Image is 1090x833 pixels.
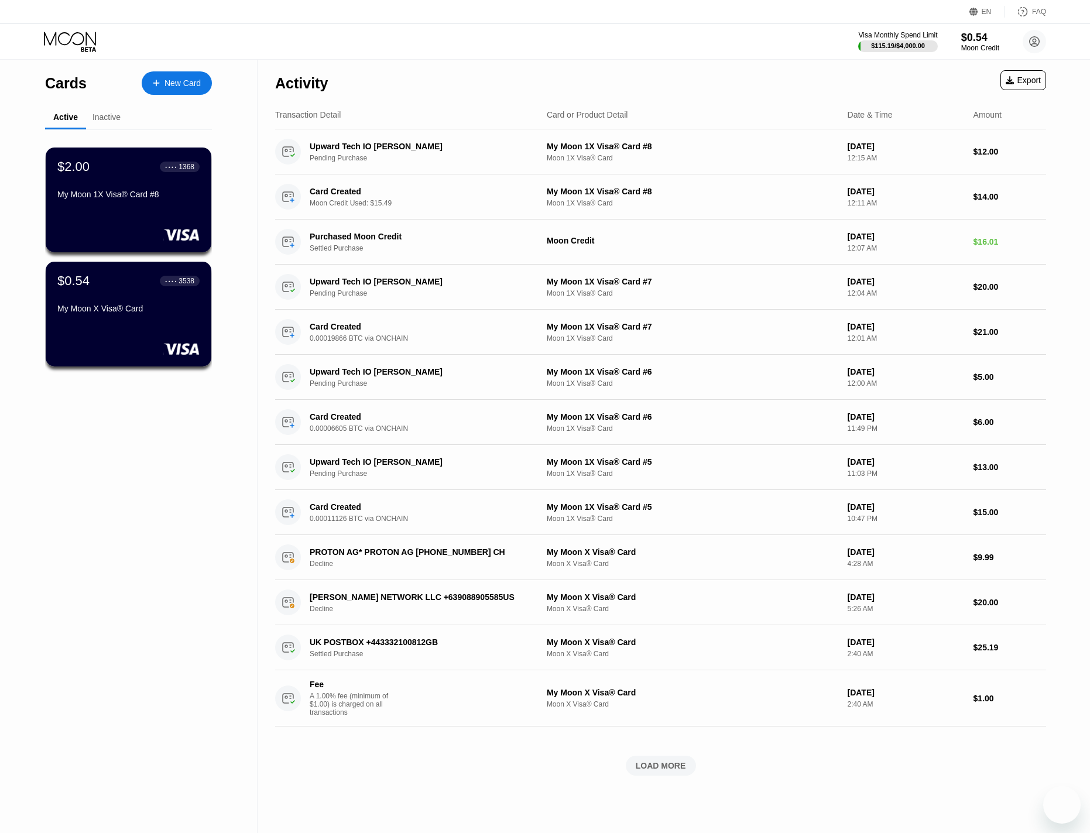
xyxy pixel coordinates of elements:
div: Upward Tech IO [PERSON_NAME]Pending PurchaseMy Moon 1X Visa® Card #7Moon 1X Visa® Card[DATE]12:04... [275,265,1046,310]
div: $0.54 [961,32,999,44]
div: [DATE] [848,367,964,376]
div: 10:47 PM [848,515,964,523]
div: Card or Product Detail [547,110,628,119]
div: 12:11 AM [848,199,964,207]
div: Pending Purchase [310,469,546,478]
div: Purchased Moon Credit [310,232,529,241]
div: Moon 1X Visa® Card [547,379,838,388]
div: My Moon 1X Visa® Card #8 [547,187,838,196]
div: 12:15 AM [848,154,964,162]
div: Card Created [310,502,529,512]
div: PROTON AG* PROTON AG [PHONE_NUMBER] CHDeclineMy Moon X Visa® CardMoon X Visa® Card[DATE]4:28 AM$9.99 [275,535,1046,580]
div: Card Created0.00011126 BTC via ONCHAINMy Moon 1X Visa® Card #5Moon 1X Visa® Card[DATE]10:47 PM$15.00 [275,490,1046,535]
div: Amount [974,110,1002,119]
div: Active [53,112,78,122]
div: 12:01 AM [848,334,964,342]
div: New Card [164,78,201,88]
div: Activity [275,75,328,92]
div: $16.01 [974,237,1046,246]
div: FeeA 1.00% fee (minimum of $1.00) is charged on all transactionsMy Moon X Visa® CardMoon X Visa® ... [275,670,1046,726]
div: EN [969,6,1005,18]
div: My Moon X Visa® Card [547,592,838,602]
div: Moon Credit Used: $15.49 [310,199,546,207]
div: LOAD MORE [636,760,686,771]
div: Upward Tech IO [PERSON_NAME] [310,277,529,286]
div: PROTON AG* PROTON AG [PHONE_NUMBER] CH [310,547,529,557]
div: $9.99 [974,553,1046,562]
div: $115.19 / $4,000.00 [871,42,925,49]
div: 1368 [179,163,194,171]
div: Decline [310,560,546,568]
div: My Moon X Visa® Card [547,547,838,557]
div: Card Created [310,412,529,421]
div: 4:28 AM [848,560,964,568]
div: 3538 [179,277,194,285]
div: 0.00011126 BTC via ONCHAIN [310,515,546,523]
div: $14.00 [974,192,1046,201]
div: 2:40 AM [848,650,964,658]
div: Card Created0.00006605 BTC via ONCHAINMy Moon 1X Visa® Card #6Moon 1X Visa® Card[DATE]11:49 PM$6.00 [275,400,1046,445]
div: My Moon X Visa® Card [57,304,200,313]
div: Date & Time [848,110,893,119]
div: Moon X Visa® Card [547,700,838,708]
div: Moon X Visa® Card [547,560,838,568]
div: My Moon 1X Visa® Card #6 [547,367,838,376]
div: My Moon X Visa® Card [547,637,838,647]
div: Card Created [310,187,529,196]
div: Moon 1X Visa® Card [547,469,838,478]
div: $0.54● ● ● ●3538My Moon X Visa® Card [46,262,211,366]
div: $0.54Moon Credit [961,32,999,52]
div: My Moon 1X Visa® Card #7 [547,322,838,331]
div: [PERSON_NAME] NETWORK LLC +639088905585US [310,592,529,602]
div: Pending Purchase [310,154,546,162]
div: [DATE] [848,637,964,647]
div: EN [982,8,992,16]
div: $1.00 [974,694,1046,703]
div: My Moon 1X Visa® Card #7 [547,277,838,286]
iframe: Button to launch messaging window [1043,786,1081,824]
div: 11:03 PM [848,469,964,478]
div: $15.00 [974,508,1046,517]
div: Inactive [92,112,121,122]
div: 12:04 AM [848,289,964,297]
div: My Moon 1X Visa® Card #5 [547,502,838,512]
div: $12.00 [974,147,1046,156]
div: Upward Tech IO [PERSON_NAME]Pending PurchaseMy Moon 1X Visa® Card #8Moon 1X Visa® Card[DATE]12:15... [275,129,1046,174]
div: Moon 1X Visa® Card [547,424,838,433]
div: [DATE] [848,688,964,697]
div: 0.00019866 BTC via ONCHAIN [310,334,546,342]
div: My Moon X Visa® Card [547,688,838,697]
div: Purchased Moon CreditSettled PurchaseMoon Credit[DATE]12:07 AM$16.01 [275,220,1046,265]
div: My Moon 1X Visa® Card #8 [547,142,838,151]
div: $13.00 [974,462,1046,472]
div: [DATE] [848,412,964,421]
div: [DATE] [848,457,964,467]
div: Pending Purchase [310,379,546,388]
div: [DATE] [848,187,964,196]
div: Fee [310,680,392,689]
div: Moon 1X Visa® Card [547,289,838,297]
div: Upward Tech IO [PERSON_NAME]Pending PurchaseMy Moon 1X Visa® Card #5Moon 1X Visa® Card[DATE]11:03... [275,445,1046,490]
div: 5:26 AM [848,605,964,613]
div: Upward Tech IO [PERSON_NAME]Pending PurchaseMy Moon 1X Visa® Card #6Moon 1X Visa® Card[DATE]12:00... [275,355,1046,400]
div: My Moon 1X Visa® Card #8 [57,190,200,199]
div: FAQ [1005,6,1046,18]
div: $2.00 [57,159,90,174]
div: Moon 1X Visa® Card [547,199,838,207]
div: Moon Credit [961,44,999,52]
div: [DATE] [848,277,964,286]
div: Moon 1X Visa® Card [547,515,838,523]
div: $5.00 [974,372,1046,382]
div: Visa Monthly Spend Limit [858,31,937,39]
div: Transaction Detail [275,110,341,119]
div: ● ● ● ● [165,165,177,169]
div: $2.00● ● ● ●1368My Moon 1X Visa® Card #8 [46,148,211,252]
div: [DATE] [848,592,964,602]
div: Cards [45,75,87,92]
div: Upward Tech IO [PERSON_NAME] [310,457,529,467]
div: Settled Purchase [310,650,546,658]
div: 11:49 PM [848,424,964,433]
div: Moon X Visa® Card [547,650,838,658]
